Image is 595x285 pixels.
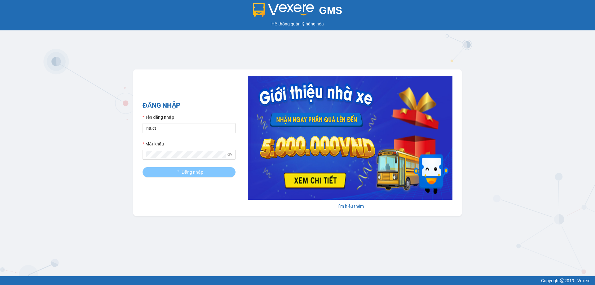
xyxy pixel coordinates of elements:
[5,277,590,284] div: Copyright 2019 - Vexere
[253,3,314,17] img: logo 2
[253,9,342,14] a: GMS
[143,167,236,177] button: Đăng nhập
[146,151,226,158] input: Mật khẩu
[319,5,342,16] span: GMS
[248,203,452,210] div: Tìm hiểu thêm
[248,76,452,200] img: banner-0
[143,123,236,133] input: Tên đăng nhập
[2,20,593,27] div: Hệ thống quản lý hàng hóa
[560,278,564,283] span: copyright
[175,170,182,174] span: loading
[143,100,236,111] h2: ĐĂNG NHẬP
[182,169,203,176] span: Đăng nhập
[227,153,232,157] span: eye-invisible
[143,114,174,121] label: Tên đăng nhập
[143,140,164,147] label: Mật khẩu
